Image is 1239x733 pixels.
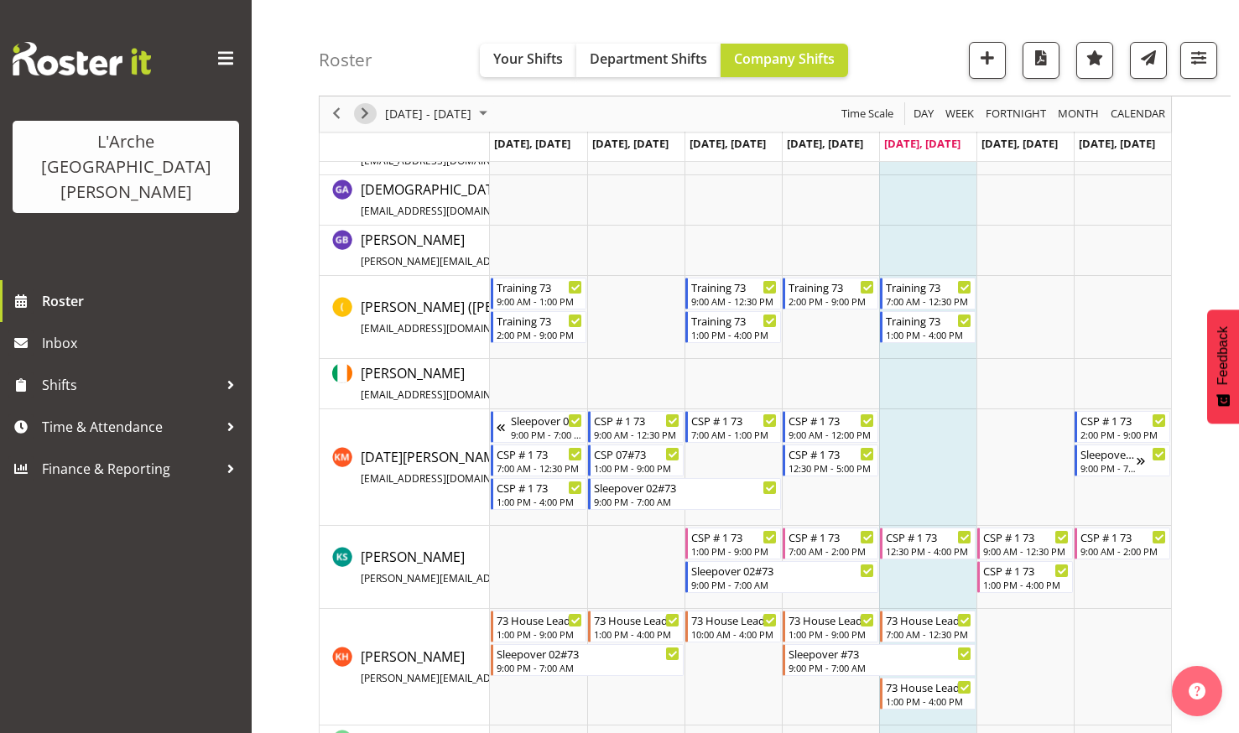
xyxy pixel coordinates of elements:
[320,226,490,276] td: Gillian Bradshaw resource
[691,412,777,429] div: CSP # 1 73
[783,611,878,642] div: Kathryn Hunt"s event - 73 House Leader Begin From Thursday, September 18, 2025 at 1:00:00 PM GMT+...
[691,278,777,295] div: Training 73
[322,96,351,132] div: previous period
[361,254,685,268] span: [PERSON_NAME][EMAIL_ADDRESS][DOMAIN_NAME][PERSON_NAME]
[497,312,582,329] div: Training 73
[886,611,971,628] div: 73 House Leader
[884,136,960,151] span: [DATE], [DATE]
[1189,683,1205,699] img: help-xxl-2.png
[886,294,971,308] div: 7:00 AM - 12:30 PM
[943,104,977,125] button: Timeline Week
[886,328,971,341] div: 1:00 PM - 4:00 PM
[983,528,1069,545] div: CSP # 1 73
[789,627,874,641] div: 1:00 PM - 9:00 PM
[361,448,601,486] span: [DATE][PERSON_NAME]
[511,428,582,441] div: 9:00 PM - 7:00 AM
[1055,104,1102,125] button: Timeline Month
[320,526,490,609] td: Katherine Shaw resource
[721,44,848,77] button: Company Shifts
[886,627,971,641] div: 7:00 AM - 12:30 PM
[588,478,781,510] div: Kartik Mahajan"s event - Sleepover 02#73 Begin From Tuesday, September 16, 2025 at 9:00:00 PM GMT...
[789,412,874,429] div: CSP # 1 73
[1080,412,1166,429] div: CSP # 1 73
[734,49,835,68] span: Company Shifts
[783,444,878,476] div: Kartik Mahajan"s event - CSP # 1 73 Begin From Thursday, September 18, 2025 at 12:30:00 PM GMT+12...
[361,204,528,218] span: [EMAIL_ADDRESS][DOMAIN_NAME]
[594,611,679,628] div: 73 House Leader
[361,548,674,586] span: [PERSON_NAME]
[691,544,777,558] div: 1:00 PM - 9:00 PM
[320,609,490,725] td: Kathryn Hunt resource
[497,294,582,308] div: 9:00 AM - 1:00 PM
[588,411,684,443] div: Kartik Mahajan"s event - CSP # 1 73 Begin From Tuesday, September 16, 2025 at 9:00:00 AM GMT+12:0...
[320,276,490,359] td: Harsimran (Gill) Singh resource
[789,428,874,441] div: 9:00 AM - 12:00 PM
[944,104,976,125] span: Week
[383,104,495,125] button: September 2025
[497,278,582,295] div: Training 73
[361,180,610,219] span: [DEMOGRAPHIC_DATA][PERSON_NAME]
[354,104,377,125] button: Next
[1080,544,1166,558] div: 9:00 AM - 2:00 PM
[886,278,971,295] div: Training 73
[984,104,1048,125] span: Fortnight
[576,44,721,77] button: Department Shifts
[880,311,976,343] div: Harsimran (Gill) Singh"s event - Training 73 Begin From Friday, September 19, 2025 at 1:00:00 PM ...
[685,411,781,443] div: Kartik Mahajan"s event - CSP # 1 73 Begin From Wednesday, September 17, 2025 at 7:00:00 AM GMT+12...
[789,278,874,295] div: Training 73
[42,456,218,481] span: Finance & Reporting
[911,104,937,125] button: Timeline Day
[491,478,586,510] div: Kartik Mahajan"s event - CSP # 1 73 Begin From Monday, September 15, 2025 at 1:00:00 PM GMT+12:00...
[319,50,372,70] h4: Roster
[594,495,777,508] div: 9:00 PM - 7:00 AM
[691,294,777,308] div: 9:00 AM - 12:30 PM
[361,363,674,403] a: [PERSON_NAME][EMAIL_ADDRESS][DOMAIN_NAME][PERSON_NAME]
[789,461,874,475] div: 12:30 PM - 5:00 PM
[1109,104,1167,125] span: calendar
[983,104,1049,125] button: Fortnight
[1080,445,1137,462] div: Sleepover 02#73
[497,461,582,475] div: 7:00 AM - 12:30 PM
[839,104,897,125] button: Time Scale
[497,445,582,462] div: CSP # 1 73
[789,611,874,628] div: 73 House Leader
[351,96,379,132] div: next period
[361,179,610,220] a: [DEMOGRAPHIC_DATA][PERSON_NAME][EMAIL_ADDRESS][DOMAIN_NAME]
[383,104,473,125] span: [DATE] - [DATE]
[783,278,878,309] div: Harsimran (Gill) Singh"s event - Training 73 Begin From Thursday, September 18, 2025 at 2:00:00 P...
[320,409,490,526] td: Kartik Mahajan resource
[789,661,971,674] div: 9:00 PM - 7:00 AM
[592,136,669,151] span: [DATE], [DATE]
[594,445,679,462] div: CSP 07#73
[983,562,1069,579] div: CSP # 1 73
[969,42,1006,79] button: Add a new shift
[361,298,688,336] span: [PERSON_NAME] ([PERSON_NAME]) [PERSON_NAME]
[691,627,777,641] div: 10:00 AM - 4:00 PM
[594,479,777,496] div: Sleepover 02#73
[1023,42,1059,79] button: Download a PDF of the roster according to the set date range.
[1207,309,1239,424] button: Feedback - Show survey
[491,411,586,443] div: Kartik Mahajan"s event - Sleepover 02#73 Begin From Sunday, September 14, 2025 at 9:00:00 PM GMT+...
[1079,136,1155,151] span: [DATE], [DATE]
[789,528,874,545] div: CSP # 1 73
[1180,42,1217,79] button: Filter Shifts
[491,311,586,343] div: Harsimran (Gill) Singh"s event - Training 73 Begin From Monday, September 15, 2025 at 2:00:00 PM ...
[588,444,684,476] div: Kartik Mahajan"s event - CSP 07#73 Begin From Tuesday, September 16, 2025 at 1:00:00 PM GMT+12:00...
[497,661,679,674] div: 9:00 PM - 7:00 AM
[1056,104,1101,125] span: Month
[886,694,971,708] div: 1:00 PM - 4:00 PM
[977,528,1073,559] div: Katherine Shaw"s event - CSP # 1 73 Begin From Saturday, September 20, 2025 at 9:00:00 AM GMT+12:...
[361,671,606,685] span: [PERSON_NAME][EMAIL_ADDRESS][DOMAIN_NAME]
[880,678,976,710] div: Kathryn Hunt"s event - 73 House Leader Begin From Friday, September 19, 2025 at 1:00:00 PM GMT+12...
[361,297,688,337] a: [PERSON_NAME] ([PERSON_NAME]) [PERSON_NAME][EMAIL_ADDRESS][DOMAIN_NAME]
[1075,411,1170,443] div: Kartik Mahajan"s event - CSP # 1 73 Begin From Sunday, September 21, 2025 at 2:00:00 PM GMT+12:00...
[325,104,348,125] button: Previous
[361,447,601,487] a: [DATE][PERSON_NAME][EMAIL_ADDRESS][DOMAIN_NAME]
[981,136,1058,151] span: [DATE], [DATE]
[361,387,606,402] span: [EMAIL_ADDRESS][DOMAIN_NAME][PERSON_NAME]
[42,414,218,439] span: Time & Attendance
[691,528,777,545] div: CSP # 1 73
[361,647,674,686] span: [PERSON_NAME]
[594,461,679,475] div: 1:00 PM - 9:00 PM
[977,561,1073,593] div: Katherine Shaw"s event - CSP # 1 73 Begin From Saturday, September 20, 2025 at 1:00:00 PM GMT+12:...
